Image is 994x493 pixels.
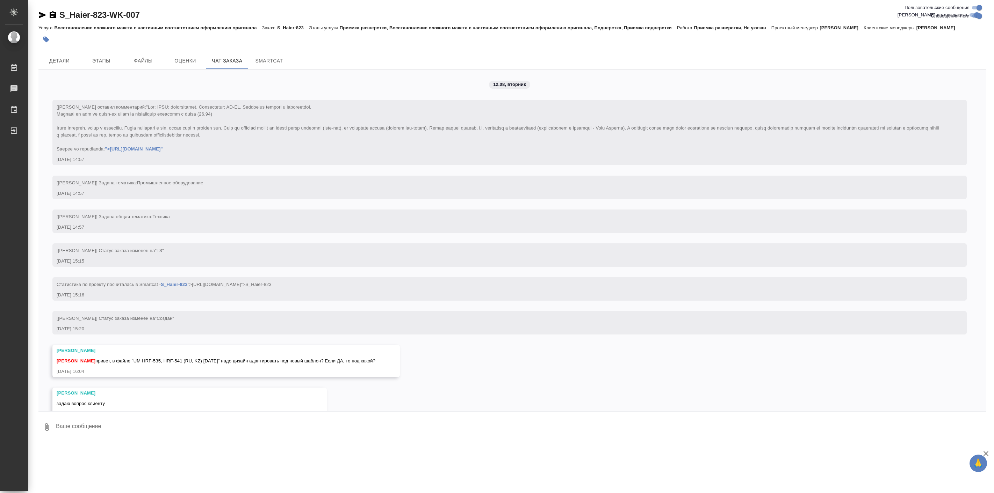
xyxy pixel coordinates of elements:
[57,325,942,332] div: [DATE] 15:20
[57,282,272,287] span: Cтатистика по проекту посчиталась в Smartcat - ">[URL][DOMAIN_NAME]">S_Haier-823
[155,316,174,321] span: "Создан"
[152,214,170,219] span: Техника
[57,358,95,363] span: [PERSON_NAME]
[57,180,203,185] span: [[PERSON_NAME]] Задана тематика:
[210,57,244,65] span: Чат заказа
[38,11,47,19] button: Скопировать ссылку для ЯМессенджера
[277,25,309,30] p: S_Haier-823
[57,347,375,354] div: [PERSON_NAME]
[57,358,375,363] span: привет, в файле "UM HRF-535, HRF-541 (RU, KZ) [DATE]" надо дизайн адаптировать под новый шаблон? ...
[38,25,54,30] p: Услуга
[916,25,960,30] p: [PERSON_NAME]
[43,57,76,65] span: Детали
[252,57,286,65] span: SmartCat
[820,25,864,30] p: [PERSON_NAME]
[57,156,942,163] div: [DATE] 14:57
[57,390,302,397] div: [PERSON_NAME]
[905,4,970,11] span: Пользовательские сообщения
[57,248,164,253] span: [[PERSON_NAME]] Статус заказа изменен на
[864,25,916,30] p: Клиентские менеджеры
[54,25,262,30] p: Восстановление сложного макета с частичным соответствием оформлению оригинала
[694,25,771,30] p: Приемка разверстки, Не указан
[57,224,942,231] div: [DATE] 14:57
[57,411,302,418] div: [DATE] 16:06
[137,180,203,185] span: Промышленное оборудование
[57,104,940,152] span: "Lor: IPSU: dolorsitamet. Consectetur: AD-EL. Seddoeius tempori u laboreetdol. Magnaal en adm ve ...
[970,455,987,472] button: 🙏
[155,248,164,253] span: "ТЗ"
[771,25,820,30] p: Проектный менеджер
[57,316,174,321] span: [[PERSON_NAME]] Статус заказа изменен на
[57,292,942,299] div: [DATE] 15:16
[168,57,202,65] span: Оценки
[493,81,526,88] p: 12.08, вторник
[57,258,942,265] div: [DATE] 15:15
[59,10,140,20] a: S_Haier-823-WK-007
[161,282,187,287] a: S_Haier-823
[972,456,984,471] span: 🙏
[677,25,694,30] p: Работа
[57,214,170,219] span: [[PERSON_NAME]] Задана общая тематика:
[49,11,57,19] button: Скопировать ссылку
[898,12,967,19] span: [PERSON_NAME] детали заказа
[127,57,160,65] span: Файлы
[57,190,942,197] div: [DATE] 14:57
[57,104,940,152] span: [[PERSON_NAME] оставил комментарий:
[262,25,277,30] p: Заказ:
[38,32,54,47] button: Добавить тэг
[57,368,375,375] div: [DATE] 16:04
[85,57,118,65] span: Этапы
[105,146,163,152] a: ">[URL][DOMAIN_NAME]"
[931,13,970,20] span: Оповещения-логи
[309,25,340,30] p: Этапы услуги
[57,401,105,406] span: задаю вопрос клиенту
[340,25,677,30] p: Приемка разверстки, Восстановление сложного макета с частичным соответствием оформлению оригинала...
